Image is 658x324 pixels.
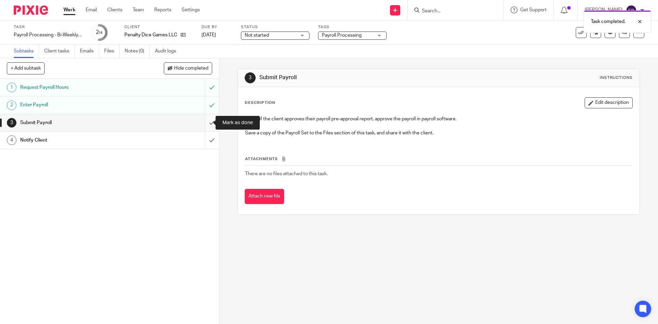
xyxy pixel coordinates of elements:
[245,116,632,122] p: When/if the client approves their payroll pre-approval report, approve the payroll in payroll sof...
[104,45,120,58] a: Files
[80,45,99,58] a: Emails
[154,7,171,13] a: Reports
[63,7,75,13] a: Work
[7,62,45,74] button: + Add subtask
[245,171,328,176] span: There are no files attached to this task.
[322,33,362,38] span: Payroll Processing
[124,24,193,30] label: Client
[14,32,82,38] div: Payroll Processing - Bi-Weekly 15
[245,72,256,83] div: 3
[44,45,75,58] a: Client tasks
[245,130,632,136] p: Save a copy of the Payroll Set to the Files section of this task, and share it with the client.
[174,66,208,71] span: Hide completed
[107,7,122,13] a: Clients
[14,45,39,58] a: Subtasks
[20,135,139,145] h1: Notify Client
[7,83,16,92] div: 1
[241,24,309,30] label: Status
[99,31,102,35] small: /4
[133,7,144,13] a: Team
[245,189,284,204] button: Attach new file
[318,24,387,30] label: Tags
[245,33,269,38] span: Not started
[591,18,625,25] p: Task completed.
[7,118,16,128] div: 3
[14,24,82,30] label: Task
[585,97,633,108] button: Edit description
[164,62,212,74] button: Hide completed
[125,45,150,58] a: Notes (0)
[20,82,139,93] h1: Request Payroll Hours
[14,5,48,15] img: Pixie
[259,74,453,81] h1: Submit Payroll
[626,5,637,16] img: svg%3E
[202,24,232,30] label: Due by
[155,45,181,58] a: Audit logs
[600,75,633,81] div: Instructions
[7,135,16,145] div: 4
[20,118,139,128] h1: Submit Payroll
[182,7,200,13] a: Settings
[202,33,216,37] span: [DATE]
[124,32,177,38] p: Penalty Dice Games LLC
[245,100,275,106] p: Description
[245,157,278,161] span: Attachments
[86,7,97,13] a: Email
[7,100,16,110] div: 2
[20,100,139,110] h1: Enter Payroll
[96,28,102,36] div: 2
